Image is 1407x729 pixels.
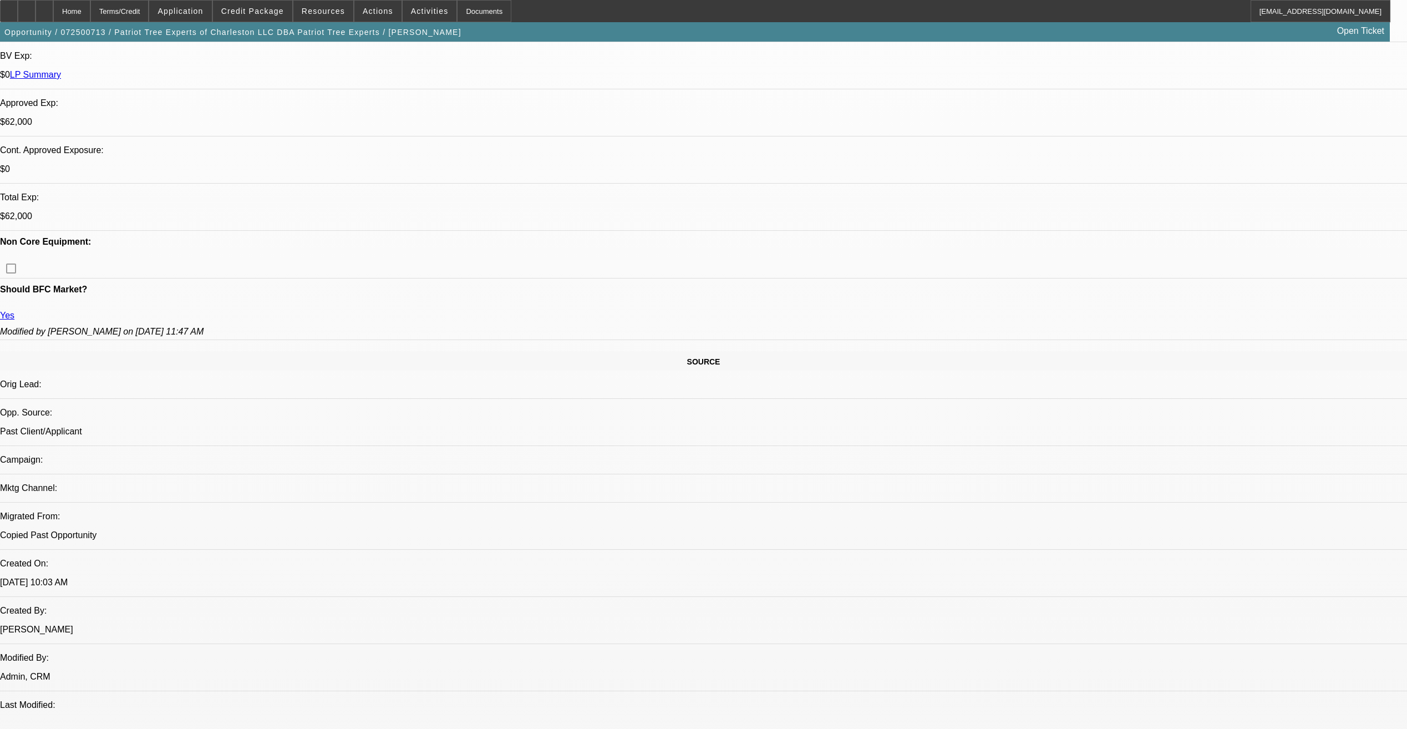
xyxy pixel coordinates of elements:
a: LP Summary [10,70,61,79]
span: Actions [363,7,393,16]
span: Application [158,7,203,16]
button: Application [149,1,211,22]
span: Opportunity / 072500713 / Patriot Tree Experts of Charleston LLC DBA Patriot Tree Experts / [PERS... [4,28,461,37]
button: Activities [403,1,457,22]
button: Credit Package [213,1,292,22]
span: Resources [302,7,345,16]
span: Credit Package [221,7,284,16]
span: SOURCE [687,357,720,366]
button: Resources [293,1,353,22]
a: Open Ticket [1333,22,1389,40]
button: Actions [354,1,402,22]
span: Activities [411,7,449,16]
